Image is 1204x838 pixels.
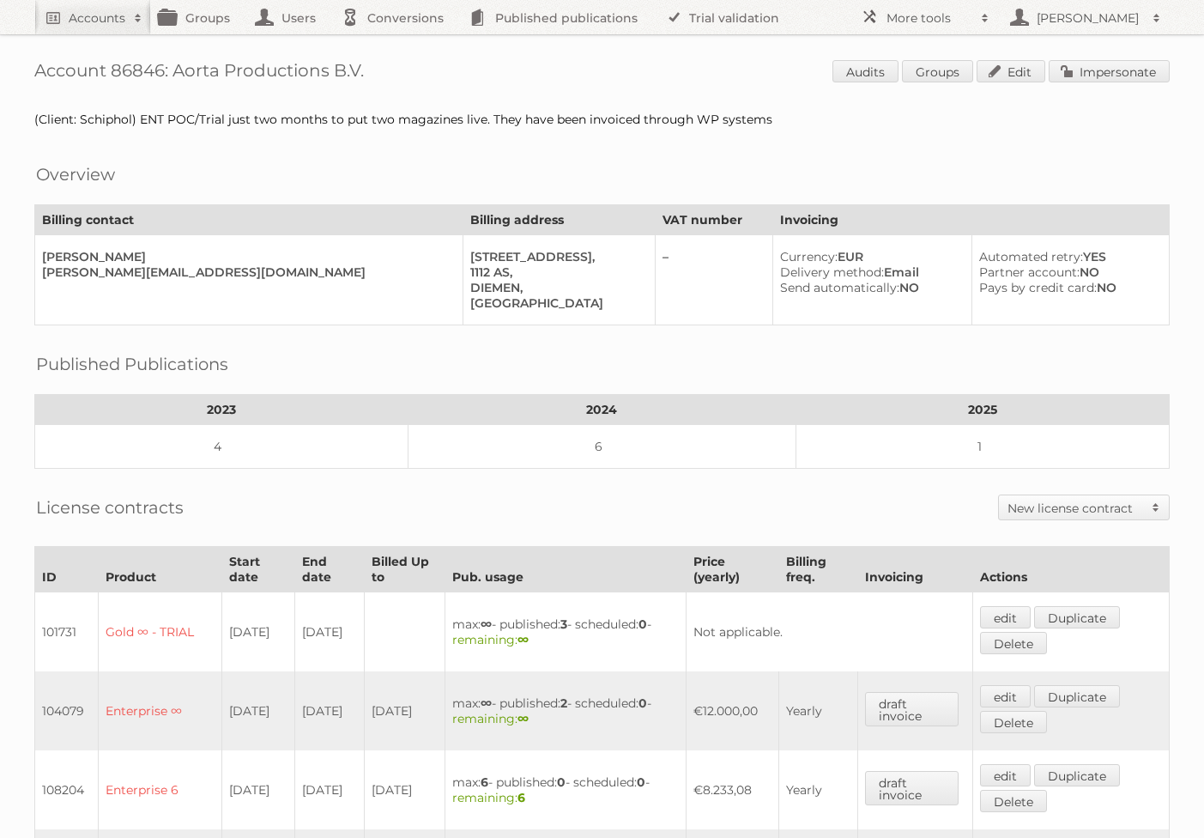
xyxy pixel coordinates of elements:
[295,671,365,750] td: [DATE]
[1034,685,1120,707] a: Duplicate
[979,264,1080,280] span: Partner account:
[979,280,1155,295] div: NO
[780,249,838,264] span: Currency:
[295,592,365,672] td: [DATE]
[99,547,222,592] th: Product
[99,671,222,750] td: Enterprise ∞
[780,280,958,295] div: NO
[886,9,972,27] h2: More tools
[364,750,445,829] td: [DATE]
[560,616,567,632] strong: 3
[470,264,641,280] div: 1112 AS,
[980,764,1031,786] a: edit
[1007,500,1143,517] h2: New license contract
[686,592,972,672] td: Not applicable.
[42,264,449,280] div: [PERSON_NAME][EMAIL_ADDRESS][DOMAIN_NAME]
[979,264,1155,280] div: NO
[452,790,525,805] span: remaining:
[972,547,1169,592] th: Actions
[36,161,115,187] h2: Overview
[34,112,1170,127] div: (Client: Schiphol) ENT POC/Trial just two months to put two magazines live. They have been invoic...
[452,632,529,647] span: remaining:
[780,280,899,295] span: Send automatically:
[796,425,1170,469] td: 1
[780,264,958,280] div: Email
[463,205,656,235] th: Billing address
[980,790,1047,812] a: Delete
[517,711,529,726] strong: ∞
[445,671,687,750] td: max: - published: - scheduled: -
[221,547,295,592] th: Start date
[481,616,492,632] strong: ∞
[481,695,492,711] strong: ∞
[470,249,641,264] div: [STREET_ADDRESS],
[36,351,228,377] h2: Published Publications
[865,692,959,726] a: draft invoice
[858,547,973,592] th: Invoicing
[1034,764,1120,786] a: Duplicate
[445,592,687,672] td: max: - published: - scheduled: -
[99,592,222,672] td: Gold ∞ - TRIAL
[780,264,884,280] span: Delivery method:
[35,592,99,672] td: 101731
[772,205,1169,235] th: Invoicing
[408,395,796,425] th: 2024
[36,495,184,520] h2: License contracts
[686,750,779,829] td: €8.233,08
[408,425,796,469] td: 6
[980,685,1031,707] a: edit
[42,249,449,264] div: [PERSON_NAME]
[364,671,445,750] td: [DATE]
[35,425,408,469] td: 4
[470,295,641,311] div: [GEOGRAPHIC_DATA]
[445,547,687,592] th: Pub. usage
[295,750,365,829] td: [DATE]
[295,547,365,592] th: End date
[980,606,1031,628] a: edit
[517,632,529,647] strong: ∞
[34,60,1170,86] h1: Account 86846: Aorta Productions B.V.
[452,711,529,726] span: remaining:
[35,750,99,829] td: 108204
[638,695,647,711] strong: 0
[977,60,1045,82] a: Edit
[686,547,779,592] th: Price (yearly)
[560,695,567,711] strong: 2
[99,750,222,829] td: Enterprise 6
[980,711,1047,733] a: Delete
[865,771,959,805] a: draft invoice
[902,60,973,82] a: Groups
[69,9,125,27] h2: Accounts
[999,495,1169,519] a: New license contract
[656,205,773,235] th: VAT number
[779,547,858,592] th: Billing freq.
[637,774,645,790] strong: 0
[980,632,1047,654] a: Delete
[1143,495,1169,519] span: Toggle
[35,671,99,750] td: 104079
[979,249,1083,264] span: Automated retry:
[221,592,295,672] td: [DATE]
[517,790,525,805] strong: 6
[35,395,408,425] th: 2023
[481,774,488,790] strong: 6
[979,280,1097,295] span: Pays by credit card:
[638,616,647,632] strong: 0
[779,750,858,829] td: Yearly
[686,671,779,750] td: €12.000,00
[796,395,1170,425] th: 2025
[470,280,641,295] div: DIEMEN,
[832,60,898,82] a: Audits
[1034,606,1120,628] a: Duplicate
[656,235,773,325] td: –
[979,249,1155,264] div: YES
[779,671,858,750] td: Yearly
[1032,9,1144,27] h2: [PERSON_NAME]
[35,547,99,592] th: ID
[221,671,295,750] td: [DATE]
[364,547,445,592] th: Billed Up to
[780,249,958,264] div: EUR
[557,774,566,790] strong: 0
[445,750,687,829] td: max: - published: - scheduled: -
[35,205,463,235] th: Billing contact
